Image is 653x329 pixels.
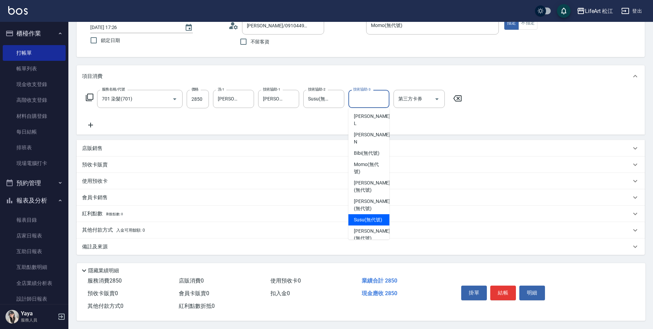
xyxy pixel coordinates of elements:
p: 紅利點數 [82,210,123,218]
div: 項目消費 [77,65,645,87]
button: save [557,4,571,18]
span: 入金可用餘額: 0 [116,228,145,233]
button: 預約管理 [3,174,66,192]
span: Bibi (無代號) [354,150,379,157]
label: 服務名稱/代號 [102,87,125,92]
a: 高階收支登錄 [3,92,66,108]
p: 預收卡販賣 [82,161,108,168]
span: [PERSON_NAME] (無代號) [354,198,390,212]
a: 報表目錄 [3,212,66,228]
img: Logo [8,6,28,15]
p: 隱藏業績明細 [88,267,119,274]
button: 掛單 [461,286,487,300]
span: 不留客資 [251,38,270,45]
a: 設計師日報表 [3,291,66,307]
label: 價格 [191,87,199,92]
p: 備註及來源 [82,243,108,250]
div: 店販銷售 [77,140,645,156]
label: 洗-1 [218,87,224,92]
a: 排班表 [3,140,66,155]
label: 技術協助-1 [263,87,280,92]
button: 指定 [504,16,519,30]
p: 會員卡銷售 [82,194,108,201]
p: 使用預收卡 [82,178,108,185]
a: 每日結帳 [3,124,66,140]
div: 紅利點數剩餘點數: 0 [77,206,645,222]
a: 現金收支登錄 [3,77,66,92]
span: Susu (無代號) [354,216,382,223]
span: 會員卡販賣 0 [179,290,209,297]
button: Open [431,94,442,105]
span: 使用預收卡 0 [270,277,301,284]
span: [PERSON_NAME] (無代號) [354,228,390,242]
span: 現金應收 2850 [362,290,397,297]
span: [PERSON_NAME] (無代號) [354,179,390,194]
p: 項目消費 [82,73,103,80]
button: 登出 [618,5,645,17]
a: 互助日報表 [3,244,66,259]
span: Momo (無代號) [354,161,384,175]
span: 預收卡販賣 0 [88,290,118,297]
a: 帳單列表 [3,61,66,77]
span: 紅利點數折抵 0 [179,303,215,309]
span: 剩餘點數: 0 [106,212,123,216]
span: 服務消費 2850 [88,277,122,284]
p: 店販銷售 [82,145,103,152]
img: Person [5,310,19,324]
input: YYYY/MM/DD hh:mm [90,22,178,33]
p: 其他付款方式 [82,227,145,234]
a: 店家日報表 [3,228,66,244]
button: Choose date, selected date is 2025-10-08 [181,19,197,36]
button: Open [169,94,180,105]
span: 店販消費 0 [179,277,204,284]
div: 使用預收卡 [77,173,645,189]
span: 扣入金 0 [270,290,290,297]
button: 不指定 [518,16,537,30]
a: 互助點數明細 [3,259,66,275]
span: 業績合計 2850 [362,277,397,284]
div: LifeArt 松江 [585,7,613,15]
button: LifeArt 松江 [574,4,616,18]
a: 現場電腦打卡 [3,155,66,171]
span: [PERSON_NAME] -L [354,113,391,127]
span: 其他付款方式 0 [88,303,123,309]
div: 備註及來源 [77,238,645,255]
span: 鎖定日期 [101,37,120,44]
button: 明細 [519,286,545,300]
label: 技術協助-3 [353,87,371,92]
div: 預收卡販賣 [77,156,645,173]
a: 全店業績分析表 [3,275,66,291]
h5: Yaya [21,310,56,317]
label: 技術協助-2 [308,87,325,92]
div: 其他付款方式入金可用餘額: 0 [77,222,645,238]
button: 櫃檯作業 [3,25,66,42]
p: 服務人員 [21,317,56,323]
button: 結帳 [490,286,516,300]
a: 材料自購登錄 [3,108,66,124]
div: 會員卡銷售 [77,189,645,206]
button: 報表及分析 [3,192,66,209]
a: 打帳單 [3,45,66,61]
span: [PERSON_NAME] -N [354,131,391,146]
